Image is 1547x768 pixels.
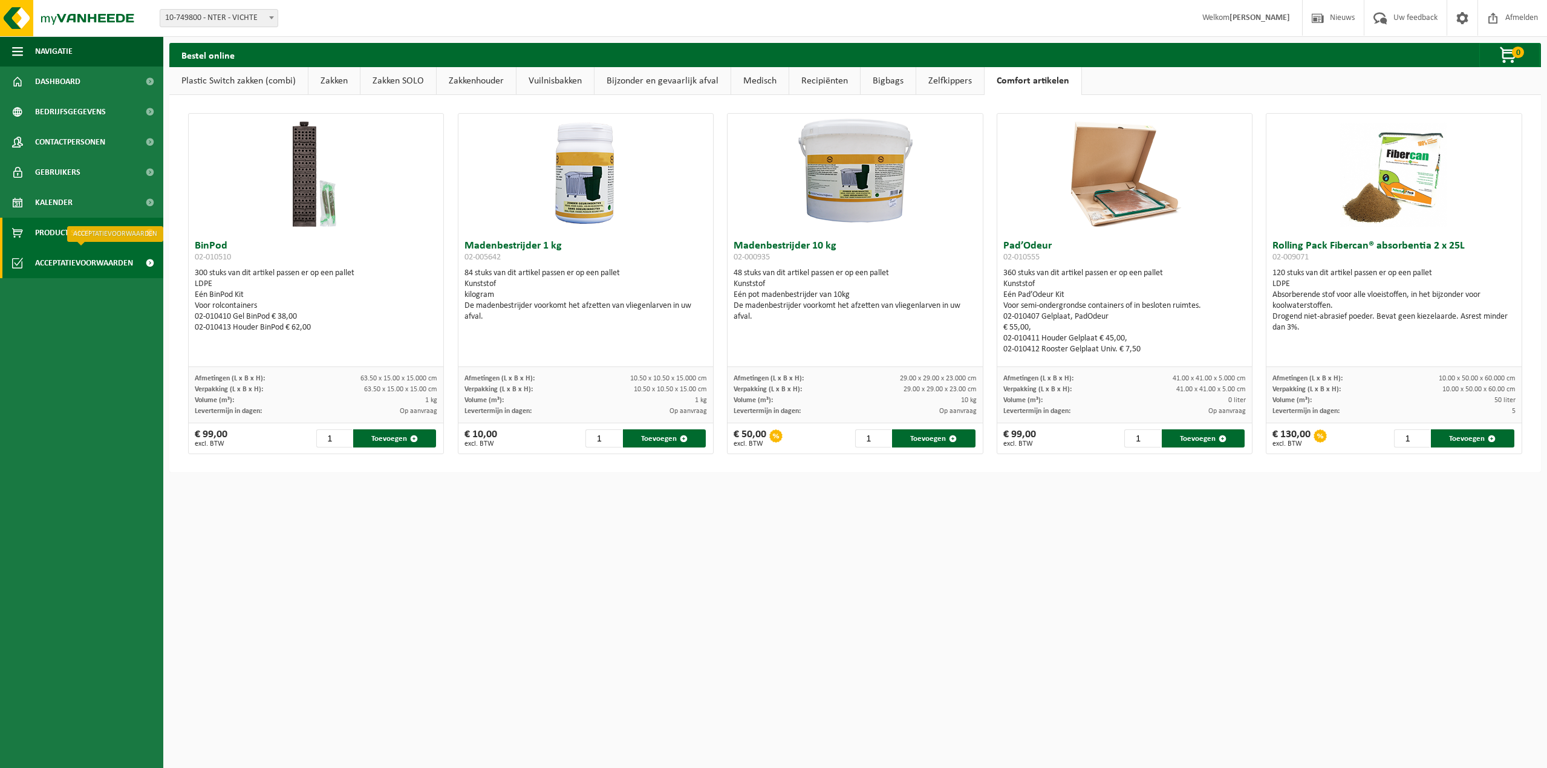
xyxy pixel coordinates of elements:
[734,114,976,235] img: 02-000935
[1003,253,1040,262] span: 02-010555
[695,397,707,404] span: 1 kg
[360,375,437,382] span: 63.50 x 15.00 x 15.000 cm
[464,279,707,290] div: Kunststof
[1272,311,1515,333] div: Drogend niet-abrasief poeder. Bevat geen kiezelaarde. Asrest minder dan 3%.
[464,290,707,301] div: kilogram
[1394,429,1430,447] input: 1
[1176,386,1246,393] span: 41.00 x 41.00 x 5.00 cm
[1064,114,1185,235] img: 02-010555
[634,386,707,393] span: 10.50 x 10.50 x 15.00 cm
[1162,429,1245,447] button: Toevoegen
[961,397,977,404] span: 10 kg
[1272,429,1311,447] div: € 130,00
[1272,375,1343,382] span: Afmetingen (L x B x H):
[464,440,497,447] span: excl. BTW
[160,10,278,27] span: 10-749800 - NTER - VICHTE
[630,375,707,382] span: 10.50 x 10.50 x 15.000 cm
[464,114,706,235] img: 02-005642
[1272,253,1309,262] span: 02-009071
[308,67,360,95] a: Zakken
[169,43,247,67] h2: Bestel online
[195,397,234,404] span: Volume (m³):
[1229,13,1290,22] strong: [PERSON_NAME]
[861,67,916,95] a: Bigbags
[734,375,804,382] span: Afmetingen (L x B x H):
[734,290,976,301] div: Eén pot madenbestrijder van 10kg
[1512,408,1516,415] span: 5
[789,67,860,95] a: Recipiënten
[1272,440,1311,447] span: excl. BTW
[939,408,977,415] span: Op aanvraag
[1272,397,1312,404] span: Volume (m³):
[35,67,80,97] span: Dashboard
[1512,47,1524,58] span: 0
[516,67,594,95] a: Vuilnisbakken
[594,67,731,95] a: Bijzonder en gevaarlijk afval
[669,408,707,415] span: Op aanvraag
[734,241,976,265] h3: Madenbestrijder 10 kg
[734,253,770,262] span: 02-000935
[1272,268,1515,333] div: 120 stuks van dit artikel passen er op een pallet
[464,241,707,265] h3: Madenbestrijder 1 kg
[1479,43,1540,67] button: 0
[464,375,535,382] span: Afmetingen (L x B x H):
[195,290,437,301] div: Eén BinPod Kit
[900,375,977,382] span: 29.00 x 29.00 x 23.000 cm
[464,386,533,393] span: Verpakking (L x B x H):
[1003,268,1246,355] div: 360 stuks van dit artikel passen er op een pallet
[1494,397,1516,404] span: 50 liter
[1272,386,1341,393] span: Verpakking (L x B x H):
[1003,397,1043,404] span: Volume (m³):
[623,429,706,447] button: Toevoegen
[1173,375,1246,382] span: 41.00 x 41.00 x 5.000 cm
[1208,408,1246,415] span: Op aanvraag
[160,9,278,27] span: 10-749800 - NTER - VICHTE
[425,397,437,404] span: 1 kg
[195,408,262,415] span: Levertermijn in dagen:
[734,279,976,290] div: Kunststof
[195,386,263,393] span: Verpakking (L x B x H):
[1003,408,1070,415] span: Levertermijn in dagen:
[734,386,802,393] span: Verpakking (L x B x H):
[1003,290,1246,301] div: Eén Pad’Odeur Kit
[35,36,73,67] span: Navigatie
[360,67,436,95] a: Zakken SOLO
[35,187,73,218] span: Kalender
[1272,290,1515,311] div: Absorberende stof voor alle vloeistoffen, in het bijzonder voor koolwaterstoffen.
[35,127,105,157] span: Contactpersonen
[35,157,80,187] span: Gebruikers
[734,429,766,447] div: € 50,00
[1272,241,1515,265] h3: Rolling Pack Fibercan® absorbentia 2 x 25L
[1003,279,1246,290] div: Kunststof
[1272,408,1340,415] span: Levertermijn in dagen:
[734,268,976,322] div: 48 stuks van dit artikel passen er op een pallet
[1228,397,1246,404] span: 0 liter
[364,386,437,393] span: 63.50 x 15.00 x 15.00 cm
[1003,440,1036,447] span: excl. BTW
[1003,429,1036,447] div: € 99,00
[35,97,106,127] span: Bedrijfsgegevens
[169,67,308,95] a: Plastic Switch zakken (combi)
[1431,429,1514,447] button: Toevoegen
[464,408,532,415] span: Levertermijn in dagen:
[734,397,773,404] span: Volume (m³):
[734,440,766,447] span: excl. BTW
[734,301,976,322] div: De madenbestrijder voorkomt het afzetten van vliegenlarven in uw afval.
[855,429,891,447] input: 1
[195,375,265,382] span: Afmetingen (L x B x H):
[464,268,707,322] div: 84 stuks van dit artikel passen er op een pallet
[400,408,437,415] span: Op aanvraag
[195,279,437,290] div: LDPE
[256,114,377,235] img: 02-010510
[353,429,437,447] button: Toevoegen
[734,408,801,415] span: Levertermijn in dagen:
[1003,301,1246,355] div: Voor semi-ondergrondse containers of in besloten ruimtes. 02-010407 Gelplaat, PadOdeur € 55,00, 0...
[1003,386,1072,393] span: Verpakking (L x B x H):
[464,301,707,322] div: De madenbestrijder voorkomt het afzetten van vliegenlarven in uw afval.
[1272,279,1515,290] div: LDPE
[195,301,437,333] div: Voor rolcontainers 02-010410 Gel BinPod € 38,00 02-010413 Houder BinPod € 62,00
[892,429,975,447] button: Toevoegen
[464,397,504,404] span: Volume (m³):
[195,429,227,447] div: € 99,00
[904,386,977,393] span: 29.00 x 29.00 x 23.00 cm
